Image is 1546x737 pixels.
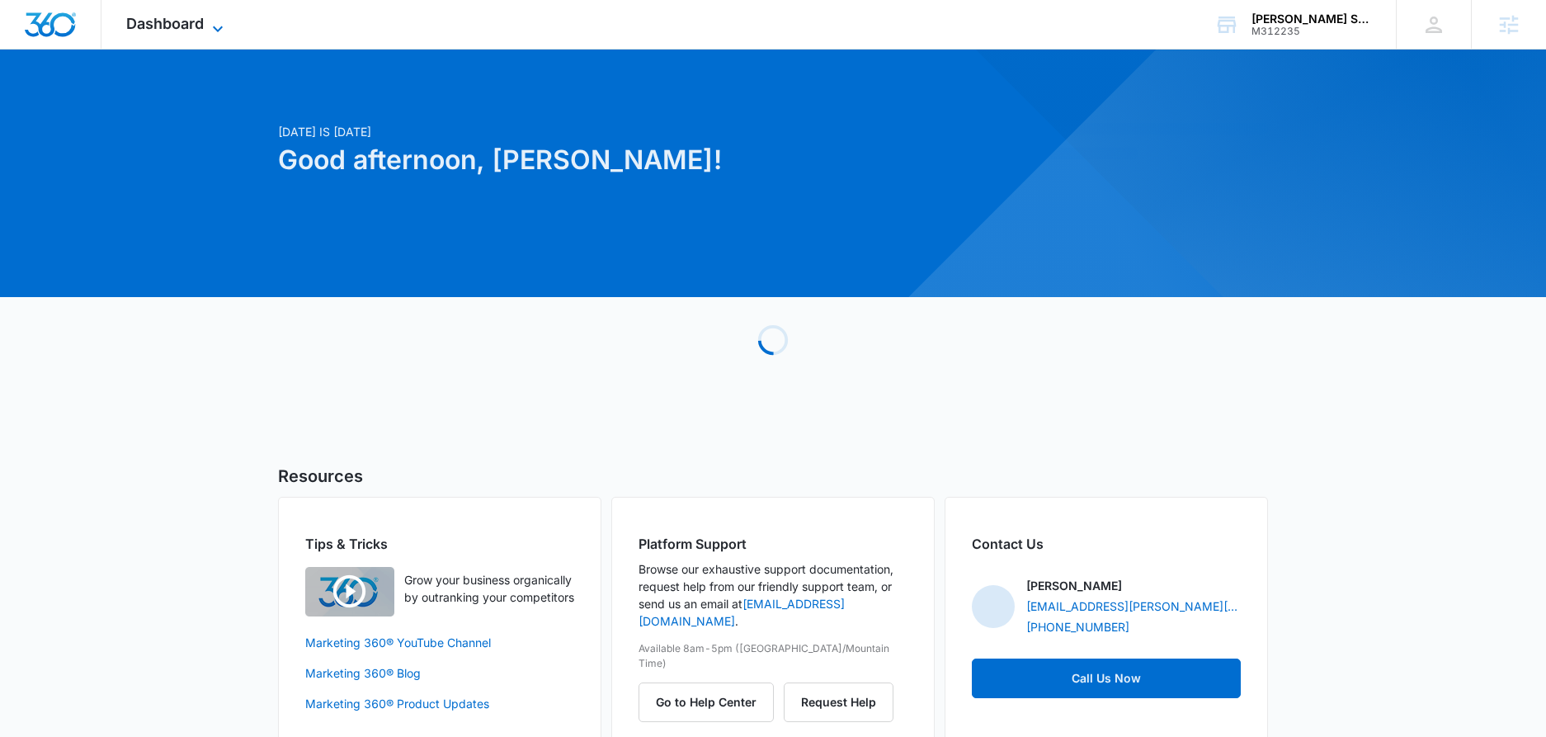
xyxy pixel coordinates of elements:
[278,123,931,140] p: [DATE] is [DATE]
[972,534,1241,554] h2: Contact Us
[1026,618,1129,635] a: [PHONE_NUMBER]
[1026,577,1122,594] p: [PERSON_NAME]
[305,664,574,682] a: Marketing 360® Blog
[305,695,574,712] a: Marketing 360® Product Updates
[639,683,774,722] button: Go to Help Center
[784,695,893,709] a: Request Help
[305,534,574,554] h2: Tips & Tricks
[972,585,1015,628] img: Karissa Harris
[126,15,204,32] span: Dashboard
[278,464,1268,489] h5: Resources
[404,571,574,606] p: Grow your business organically by outranking your competitors
[305,567,394,617] img: Quick Overview Video
[639,560,907,630] p: Browse our exhaustive support documentation, request help from our friendly support team, or send...
[1251,26,1372,37] div: account id
[639,641,907,671] p: Available 8am-5pm ([GEOGRAPHIC_DATA]/Mountain Time)
[1026,598,1241,615] a: [EMAIL_ADDRESS][PERSON_NAME][DOMAIN_NAME]
[639,695,784,709] a: Go to Help Center
[972,659,1241,698] a: Call Us Now
[784,683,893,722] button: Request Help
[639,534,907,554] h2: Platform Support
[1251,12,1372,26] div: account name
[278,140,931,180] h1: Good afternoon, [PERSON_NAME]!
[305,634,574,651] a: Marketing 360® YouTube Channel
